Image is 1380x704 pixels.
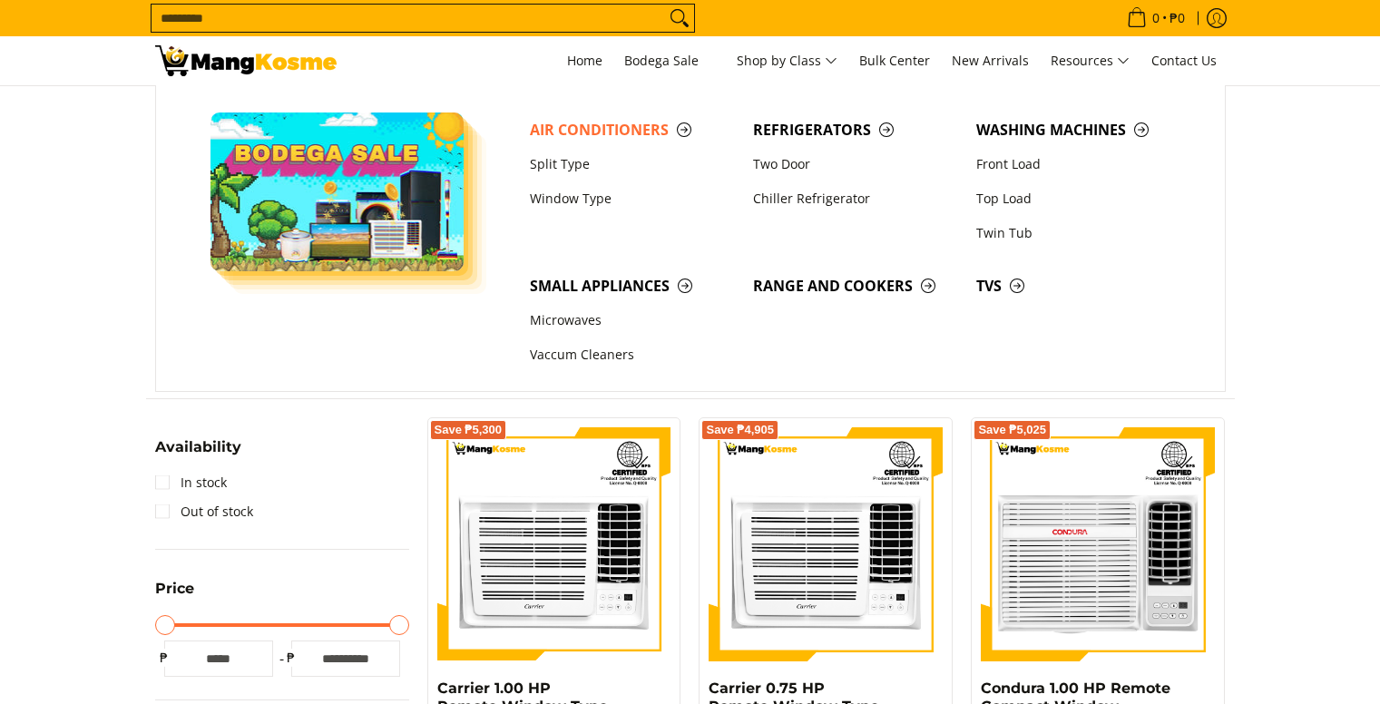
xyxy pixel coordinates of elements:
[355,36,1226,85] nav: Main Menu
[155,45,337,76] img: Bodega Sale Aircon l Mang Kosme: Home Appliances Warehouse Sale Inverter Window Type
[981,427,1215,661] img: Condura 1.00 HP Remote Compact Window-Type Inverter Air Conditioner (Premium)
[850,36,939,85] a: Bulk Center
[1151,52,1217,69] span: Contact Us
[435,425,503,435] span: Save ₱5,300
[967,147,1190,181] a: Front Load
[967,112,1190,147] a: Washing Machines
[155,468,227,497] a: In stock
[624,50,715,73] span: Bodega Sale
[567,52,602,69] span: Home
[737,50,837,73] span: Shop by Class
[952,52,1029,69] span: New Arrivals
[521,338,744,373] a: Vaccum Cleaners
[967,181,1190,216] a: Top Load
[530,275,735,298] span: Small Appliances
[521,181,744,216] a: Window Type
[1042,36,1139,85] a: Resources
[1121,8,1190,28] span: •
[615,36,724,85] a: Bodega Sale
[155,497,253,526] a: Out of stock
[1051,50,1130,73] span: Resources
[155,440,241,455] span: Availability
[744,181,967,216] a: Chiller Refrigerator
[709,427,943,661] img: Carrier 0.75 HP Remote Window-Type Compact Inverter Air Conditioner (Premium)
[521,147,744,181] a: Split Type
[753,119,958,142] span: Refrigerators
[155,649,173,667] span: ₱
[530,119,735,142] span: Air Conditioners
[728,36,847,85] a: Shop by Class
[967,269,1190,303] a: TVs
[967,216,1190,250] a: Twin Tub
[744,269,967,303] a: Range and Cookers
[1150,12,1162,24] span: 0
[521,269,744,303] a: Small Appliances
[976,275,1181,298] span: TVs
[943,36,1038,85] a: New Arrivals
[665,5,694,32] button: Search
[978,425,1046,435] span: Save ₱5,025
[282,649,300,667] span: ₱
[744,112,967,147] a: Refrigerators
[976,119,1181,142] span: Washing Machines
[155,582,194,610] summary: Open
[521,304,744,338] a: Microwaves
[744,147,967,181] a: Two Door
[155,582,194,596] span: Price
[1167,12,1188,24] span: ₱0
[155,440,241,468] summary: Open
[437,427,671,661] img: Carrier 1.00 HP Remote Window-Type Compact Inverter Air Conditioner (Premium)
[706,425,774,435] span: Save ₱4,905
[1142,36,1226,85] a: Contact Us
[558,36,612,85] a: Home
[753,275,958,298] span: Range and Cookers
[859,52,930,69] span: Bulk Center
[521,112,744,147] a: Air Conditioners
[210,112,465,271] img: Bodega Sale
